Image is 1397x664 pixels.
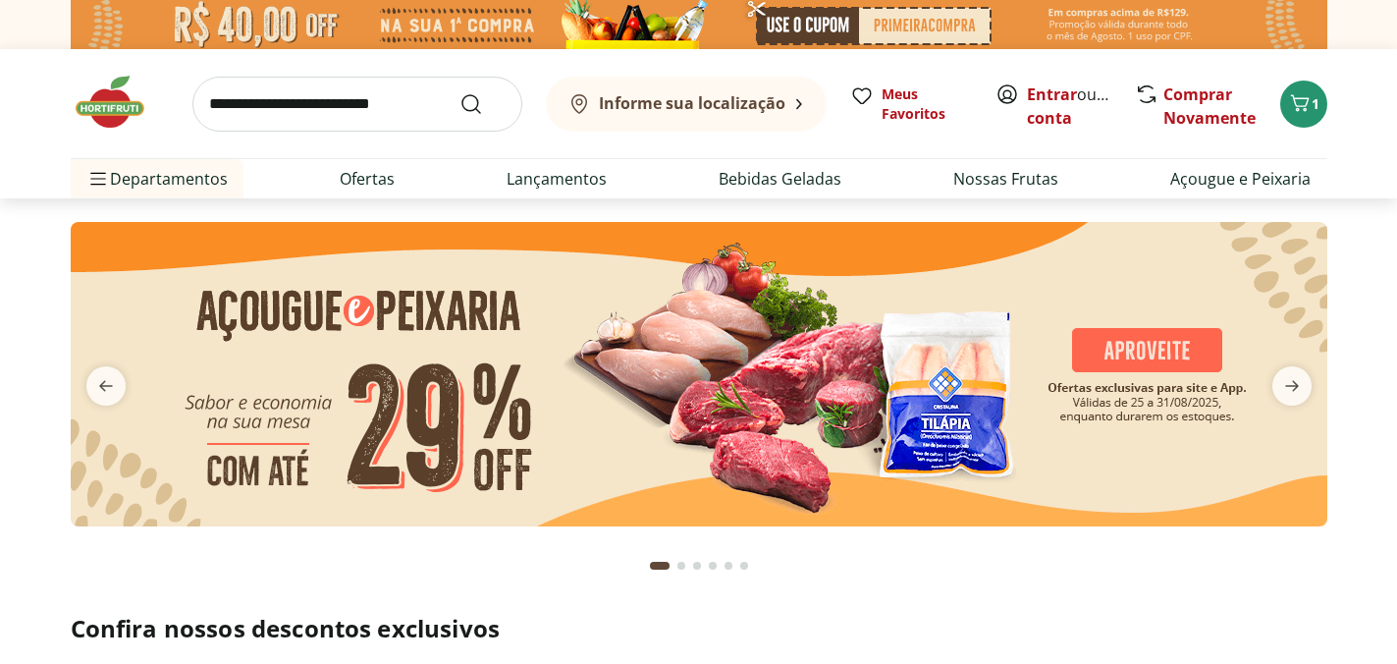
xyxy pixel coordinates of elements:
[721,542,736,589] button: Go to page 5 from fs-carousel
[689,542,705,589] button: Go to page 3 from fs-carousel
[736,542,752,589] button: Go to page 6 from fs-carousel
[599,92,785,114] b: Informe sua localização
[71,366,141,406] button: previous
[459,92,507,116] button: Submit Search
[1170,167,1311,191] a: Açougue e Peixaria
[646,542,673,589] button: Current page from fs-carousel
[1257,366,1327,406] button: next
[882,84,972,124] span: Meus Favoritos
[1027,83,1135,129] a: Criar conta
[1312,94,1319,113] span: 1
[192,77,522,132] input: search
[719,167,841,191] a: Bebidas Geladas
[546,77,827,132] button: Informe sua localização
[71,613,1327,644] h2: Confira nossos descontos exclusivos
[953,167,1058,191] a: Nossas Frutas
[850,84,972,124] a: Meus Favoritos
[1027,83,1114,130] span: ou
[1163,83,1256,129] a: Comprar Novamente
[507,167,607,191] a: Lançamentos
[71,73,169,132] img: Hortifruti
[1280,81,1327,128] button: Carrinho
[673,542,689,589] button: Go to page 2 from fs-carousel
[71,222,1327,526] img: açougue
[1027,83,1077,105] a: Entrar
[705,542,721,589] button: Go to page 4 from fs-carousel
[340,167,395,191] a: Ofertas
[86,155,110,202] button: Menu
[86,155,228,202] span: Departamentos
